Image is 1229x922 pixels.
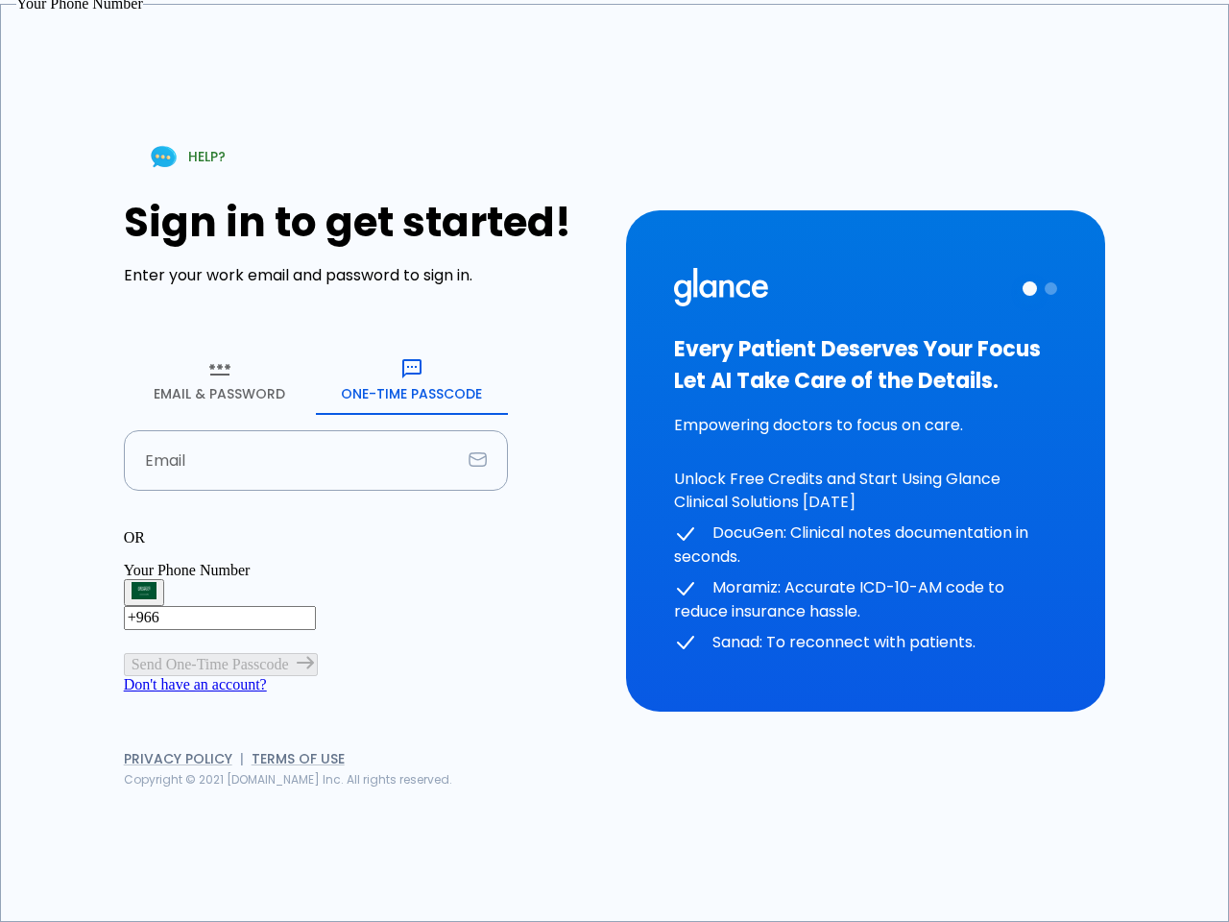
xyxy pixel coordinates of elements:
img: Chat Support [147,140,181,174]
h3: Every Patient Deserves Your Focus Let AI Take Care of the Details. [674,333,1057,397]
button: Send One-Time Passcode [124,653,318,676]
span: | [240,749,244,768]
a: Privacy Policy [124,749,232,768]
p: OR [124,529,508,546]
p: Moramiz: Accurate ICD-10-AM code to reduce insurance hassle. [674,576,1057,623]
span: Copyright © 2021 [DOMAIN_NAME] Inc. All rights reserved. [124,771,452,788]
button: One-Time Passcode [316,346,508,415]
a: Terms of Use [252,749,345,768]
h1: Sign in to get started! [124,199,603,246]
a: Don't have an account? [124,676,267,692]
input: dr.ahmed@clinic.com [124,430,461,491]
p: Enter your work email and password to sign in. [124,264,603,287]
button: Select country [124,579,164,606]
p: Unlock Free Credits and Start Using Glance Clinical Solutions [DATE] [674,468,1057,514]
label: Your Phone Number [124,562,251,578]
a: HELP? [124,133,249,182]
button: Email & Password [124,346,316,415]
p: Sanad: To reconnect with patients. [674,631,1057,655]
img: Saudi Arabia [132,582,157,599]
p: DocuGen: Clinical notes documentation in seconds. [674,522,1057,569]
p: Empowering doctors to focus on care. [674,414,1057,437]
